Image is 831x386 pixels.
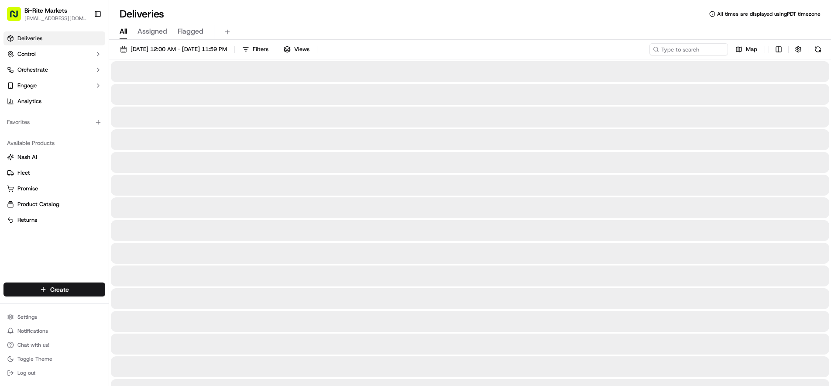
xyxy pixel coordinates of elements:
[17,341,49,348] span: Chat with us!
[178,26,203,37] span: Flagged
[137,26,167,37] span: Assigned
[3,47,105,61] button: Control
[24,15,87,22] button: [EMAIL_ADDRESS][DOMAIN_NAME]
[280,43,313,55] button: Views
[17,314,37,321] span: Settings
[3,325,105,337] button: Notifications
[17,355,52,362] span: Toggle Theme
[17,50,36,58] span: Control
[3,367,105,379] button: Log out
[717,10,821,17] span: All times are displayed using PDT timezone
[3,94,105,108] a: Analytics
[731,43,761,55] button: Map
[3,136,105,150] div: Available Products
[3,182,105,196] button: Promise
[17,169,30,177] span: Fleet
[7,200,102,208] a: Product Catalog
[17,369,35,376] span: Log out
[3,79,105,93] button: Engage
[50,285,69,294] span: Create
[17,185,38,193] span: Promise
[17,82,37,90] span: Engage
[3,353,105,365] button: Toggle Theme
[294,45,309,53] span: Views
[3,197,105,211] button: Product Catalog
[3,283,105,296] button: Create
[17,200,59,208] span: Product Catalog
[120,7,164,21] h1: Deliveries
[3,166,105,180] button: Fleet
[17,97,41,105] span: Analytics
[120,26,127,37] span: All
[7,216,102,224] a: Returns
[649,43,728,55] input: Type to search
[3,311,105,323] button: Settings
[253,45,268,53] span: Filters
[746,45,757,53] span: Map
[17,153,37,161] span: Nash AI
[3,31,105,45] a: Deliveries
[3,213,105,227] button: Returns
[3,150,105,164] button: Nash AI
[116,43,231,55] button: [DATE] 12:00 AM - [DATE] 11:59 PM
[24,6,67,15] button: Bi-Rite Markets
[130,45,227,53] span: [DATE] 12:00 AM - [DATE] 11:59 PM
[812,43,824,55] button: Refresh
[17,66,48,74] span: Orchestrate
[7,185,102,193] a: Promise
[17,34,42,42] span: Deliveries
[3,115,105,129] div: Favorites
[238,43,272,55] button: Filters
[3,339,105,351] button: Chat with us!
[3,63,105,77] button: Orchestrate
[17,216,37,224] span: Returns
[17,327,48,334] span: Notifications
[7,169,102,177] a: Fleet
[3,3,90,24] button: Bi-Rite Markets[EMAIL_ADDRESS][DOMAIN_NAME]
[7,153,102,161] a: Nash AI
